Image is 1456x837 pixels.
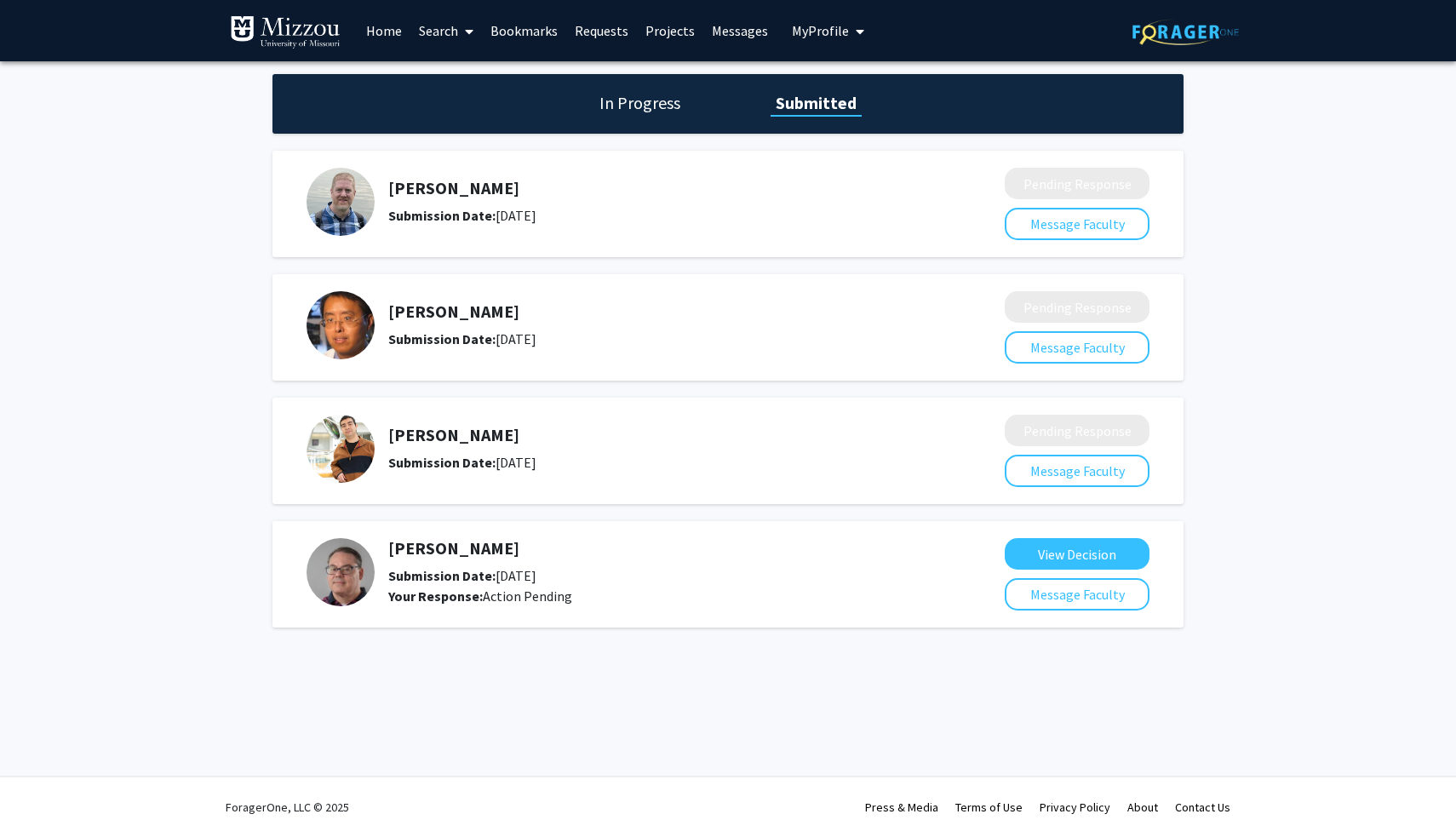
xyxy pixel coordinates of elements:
[410,1,482,60] a: Search
[1005,291,1149,323] button: Pending Response
[1127,800,1158,815] a: About
[1040,800,1110,815] a: Privacy Policy
[388,425,914,445] h5: [PERSON_NAME]
[307,168,375,236] img: Profile Picture
[388,452,914,473] div: [DATE]
[955,800,1023,815] a: Terms of Use
[594,91,685,115] h1: In Progress
[637,1,703,60] a: Projects
[1005,215,1149,232] a: Message Faculty
[307,538,375,606] img: Profile Picture
[1175,800,1230,815] a: Contact Us
[307,415,375,483] img: Profile Picture
[388,588,483,605] b: Your Response:
[1005,339,1149,356] a: Message Faculty
[13,760,72,824] iframe: Chat
[482,1,566,60] a: Bookmarks
[1005,331,1149,364] button: Message Faculty
[1005,455,1149,487] button: Message Faculty
[388,207,496,224] b: Submission Date:
[388,565,914,586] div: [DATE]
[388,330,496,347] b: Submission Date:
[1132,19,1239,45] img: ForagerOne Logo
[1005,538,1149,570] button: View Decision
[307,291,375,359] img: Profile Picture
[1005,415,1149,446] button: Pending Response
[1005,462,1149,479] a: Message Faculty
[1005,586,1149,603] a: Message Faculty
[388,178,914,198] h5: [PERSON_NAME]
[230,15,341,49] img: University of Missouri Logo
[1005,208,1149,240] button: Message Faculty
[792,22,849,39] span: My Profile
[865,800,938,815] a: Press & Media
[226,777,349,837] div: ForagerOne, LLC © 2025
[388,538,914,559] h5: [PERSON_NAME]
[1005,168,1149,199] button: Pending Response
[1005,578,1149,611] button: Message Faculty
[388,301,914,322] h5: [PERSON_NAME]
[388,329,914,349] div: [DATE]
[388,205,914,226] div: [DATE]
[566,1,637,60] a: Requests
[771,91,862,115] h1: Submitted
[388,454,496,471] b: Submission Date:
[703,1,777,60] a: Messages
[358,1,410,60] a: Home
[388,586,914,606] div: Action Pending
[388,567,496,584] b: Submission Date:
